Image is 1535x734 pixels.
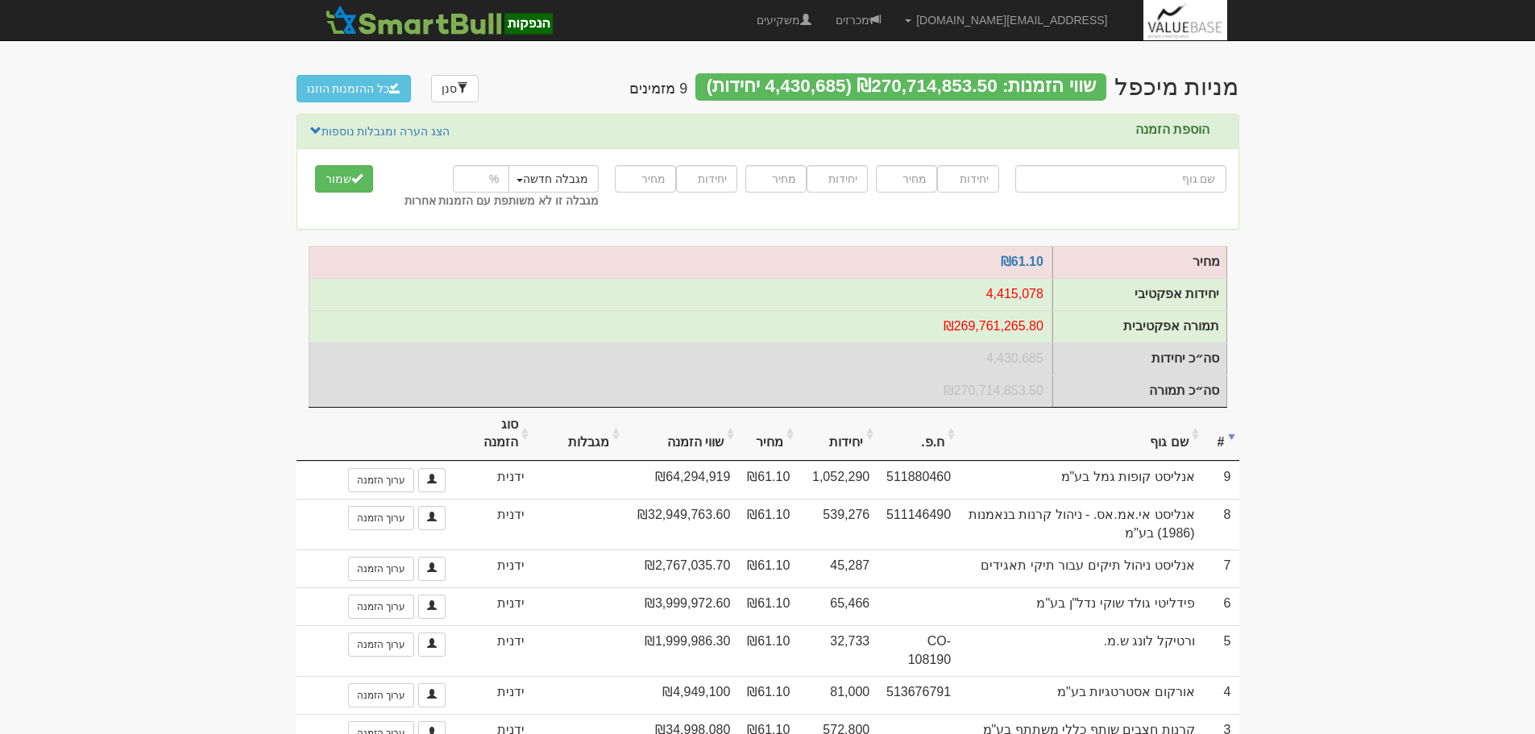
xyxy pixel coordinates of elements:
[937,165,998,193] input: יחידות
[454,499,533,549] td: ידנית
[315,165,373,193] button: שמור
[738,676,798,714] td: ₪61.10
[1052,247,1226,279] td: מחיר
[798,587,877,625] td: 65,466
[738,587,798,625] td: ₪61.10
[959,499,1202,549] td: אנליסט אי.אמ.אס. - ניהול קרנות בנאמנות (1986) בע"מ
[624,461,738,499] td: ₪64,294,919
[877,408,959,462] th: ח.פ.: activate to sort column ascending
[454,549,533,587] td: ידנית
[454,461,533,499] td: ידנית
[615,165,676,193] input: מחיר
[876,165,937,193] input: מחיר
[624,676,738,714] td: ₪4,949,100
[959,461,1202,499] td: אנליסט קופות גמל בע"מ
[1203,676,1239,714] td: 4
[798,625,877,676] td: 32,733
[348,595,414,619] a: ערוך הזמנה
[348,506,414,530] a: ערוך הזמנה
[348,557,414,581] a: ערוך הזמנה
[1203,408,1239,462] th: #: activate to sort column ascending
[629,81,687,97] h4: 9 מזמינים
[798,549,877,587] td: 45,287
[877,499,959,549] td: 511146490
[453,165,509,193] input: %
[959,587,1202,625] td: פידליטי גולד שוקי נדל"ן בע"מ
[624,499,738,549] td: ₪32,949,763.60
[454,587,533,625] td: ידנית
[321,4,558,36] img: SmartBull Logo
[1203,625,1239,676] td: 5
[1114,73,1238,100] div: מיכפל טכנולוגיות - מניות (מיכפל) - הנפקה לציבור
[454,676,533,714] td: ידנית
[431,75,479,102] a: סנן
[1052,279,1226,311] td: יחידות אפקטיבי
[877,625,959,676] td: CO-108190
[1015,165,1226,193] input: שם גוף
[877,461,959,499] td: 511880460
[1052,342,1226,375] td: סה״כ יחידות
[348,632,414,657] a: ערוך הזמנה
[1001,255,1043,268] a: ₪61.10
[798,499,877,549] td: 539,276
[676,165,737,193] input: יחידות
[738,499,798,549] td: ₪61.10
[1052,311,1226,343] td: תמורה אפקטיבית
[738,408,798,462] th: מחיר: activate to sort column ascending
[624,625,738,676] td: ₪1,999,986.30
[533,408,624,462] th: מגבלות: activate to sort column ascending
[624,587,738,625] td: ₪3,999,972.60
[807,165,868,193] input: יחידות
[309,375,1052,407] td: סה״כ תמורה
[309,278,1052,310] td: יחידות אפקטיבי
[506,165,599,193] button: מגבלה חדשה
[738,549,798,587] td: ₪61.10
[454,408,533,462] th: סוג הזמנה: activate to sort column ascending
[1203,499,1239,549] td: 8
[1052,375,1226,407] td: סה״כ תמורה
[404,193,599,209] label: מגבלה זו לא משותפת עם הזמנות אחרות
[959,625,1202,676] td: ורטיקל לונג ש.מ.
[877,676,959,714] td: 513676791
[309,342,1052,375] td: סה״כ יחידות
[348,683,414,707] a: ערוך הזמנה
[1203,461,1239,499] td: 9
[1203,549,1239,587] td: 7
[738,461,798,499] td: ₪61.10
[1203,587,1239,625] td: 6
[745,165,807,193] input: מחיר
[297,75,412,102] button: כל ההזמנות הוזנו
[695,73,1106,101] div: שווי הזמנות: ₪270,714,853.50 (4,430,685 יחידות)
[454,625,533,676] td: ידנית
[624,408,738,462] th: שווי הזמנה: activate to sort column ascending
[959,408,1202,462] th: שם גוף: activate to sort column ascending
[309,310,1052,342] td: תמורה אפקטיבית
[1135,122,1209,137] label: הוספת הזמנה
[798,676,877,714] td: 81,000
[738,625,798,676] td: ₪61.10
[959,549,1202,587] td: אנליסט ניהול תיקים עבור תיקי תאגידים
[798,408,877,462] th: יחידות: activate to sort column ascending
[309,122,451,140] a: הצג הערה ומגבלות נוספות
[959,676,1202,714] td: אורקום אסטרטגיות בע"מ
[348,468,414,492] a: ערוך הזמנה
[798,461,877,499] td: 1,052,290
[624,549,738,587] td: ₪2,767,035.70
